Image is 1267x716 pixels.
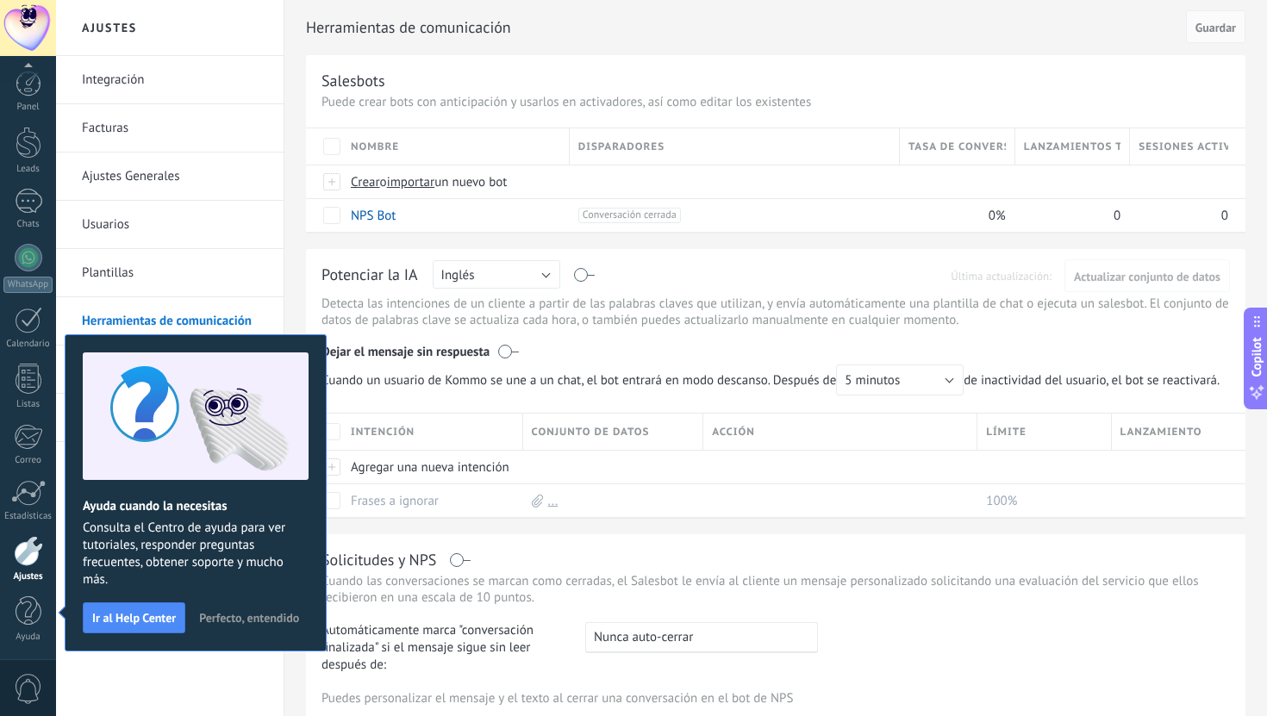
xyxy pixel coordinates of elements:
[321,364,1229,395] span: de inactividad del usuario, el bot se reactivará.
[1186,10,1245,43] button: Guardar
[908,139,1006,155] span: Tasa de conversión
[3,399,53,410] div: Listas
[836,364,964,395] button: 5 minutos
[342,451,515,483] div: Agregar una nueva intención
[434,174,507,190] span: un nuevo bot
[82,56,266,104] a: Integración
[1015,199,1122,232] div: 0
[441,267,475,283] span: Inglés
[433,260,560,289] button: Inglés
[56,201,284,249] li: Usuarios
[1248,337,1265,377] span: Copilot
[532,424,650,440] span: Conjunto de datos
[986,493,1017,509] span: 100%
[321,573,1230,606] p: Cuando las conversaciones se marcan como cerradas, el Salesbot le envía al cliente un mensaje per...
[56,56,284,104] li: Integración
[321,690,1230,707] p: Puedes personalizar el mensaje y el texto al cerrar una conversación en el bot de NPS
[92,612,176,624] span: Ir al Help Center
[306,10,1180,45] h2: Herramientas de comunicación
[191,605,307,631] button: Perfecto, entendido
[3,102,53,113] div: Panel
[321,550,436,570] div: Solicitudes y NPS
[351,493,439,509] a: Frases a ignorar
[989,208,1006,224] span: 0%
[1120,424,1202,440] span: Lanzamiento
[845,372,900,389] span: 5 minutos
[594,629,693,645] span: Nunca auto-cerrar
[56,297,284,346] li: Herramientas de comunicación
[56,104,284,153] li: Facturas
[3,511,53,522] div: Estadísticas
[3,277,53,293] div: WhatsApp
[321,364,964,395] span: Cuando un usuario de Kommo se une a un chat, el bot entrará en modo descanso. Después de
[578,139,665,155] span: Disparadores
[1130,199,1228,232] div: 0
[56,153,284,201] li: Ajustes Generales
[986,424,1027,440] span: Límite
[3,219,53,230] div: Chats
[82,249,266,297] a: Plantillas
[321,296,1230,328] p: Detecta las intenciones de un cliente a partir de las palabras claves que utilizan, y envía autom...
[321,94,1230,110] p: Puede crear bots con anticipación y usarlos en activadores, así como editar los existentes
[56,249,284,297] li: Plantillas
[82,104,266,153] a: Facturas
[321,265,418,287] div: Potenciar la IA
[578,208,681,223] span: Conversación cerrada
[1114,208,1120,224] span: 0
[321,622,570,674] span: Automáticamente marca "conversación finalizada" si el mensaje sigue sin leer después de:
[199,612,299,624] span: Perfecto, entendido
[82,153,266,201] a: Ajustes Generales
[351,424,415,440] span: Intención
[3,632,53,643] div: Ayuda
[977,484,1102,517] div: 100%
[351,208,396,224] a: NPS Bot
[3,455,53,466] div: Correo
[3,571,53,582] div: Ajustes
[83,498,309,514] h2: Ayuda cuando la necesitas
[1195,22,1236,34] span: Guardar
[82,201,266,249] a: Usuarios
[1139,139,1228,155] span: Sesiones activas
[321,332,1230,364] div: Dejar el mensaje sin respuesta
[1221,208,1228,224] span: 0
[1024,139,1121,155] span: Lanzamientos totales
[83,602,185,633] button: Ir al Help Center
[3,339,53,350] div: Calendario
[900,199,1007,232] div: 0%
[351,174,380,190] span: Crear
[380,174,387,190] span: o
[83,520,309,588] span: Consulta el Centro de ayuda para ver tutoriales, responder preguntas frecuentes, obtener soporte ...
[712,424,755,440] span: Acción
[387,174,435,190] span: importar
[3,164,53,175] div: Leads
[351,139,399,155] span: Nombre
[548,493,559,509] a: ...
[321,71,385,90] div: Salesbots
[82,297,266,346] a: Herramientas de comunicación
